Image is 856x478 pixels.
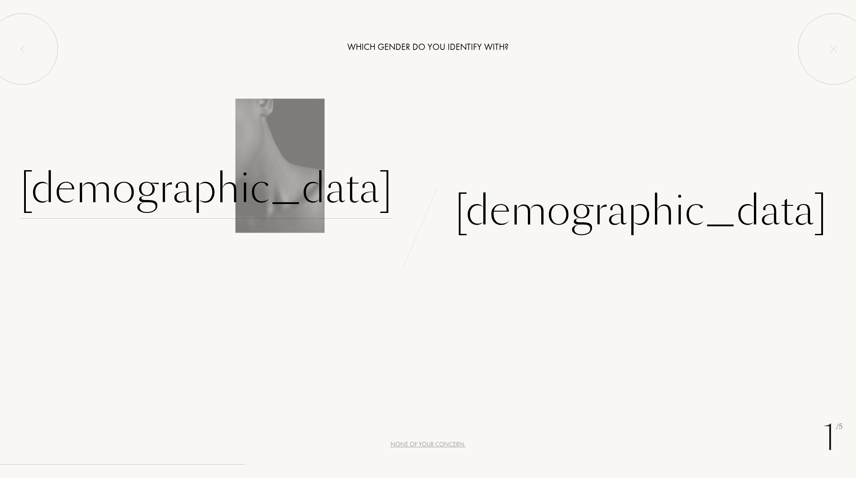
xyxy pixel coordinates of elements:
div: [DEMOGRAPHIC_DATA] [20,159,392,219]
img: left_onboard.svg [19,45,26,53]
span: /5 [836,422,843,432]
img: quit_onboard.svg [830,45,837,53]
div: None of your concern. [391,440,465,449]
div: [DEMOGRAPHIC_DATA] [455,181,827,241]
div: 1 [823,411,843,465]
